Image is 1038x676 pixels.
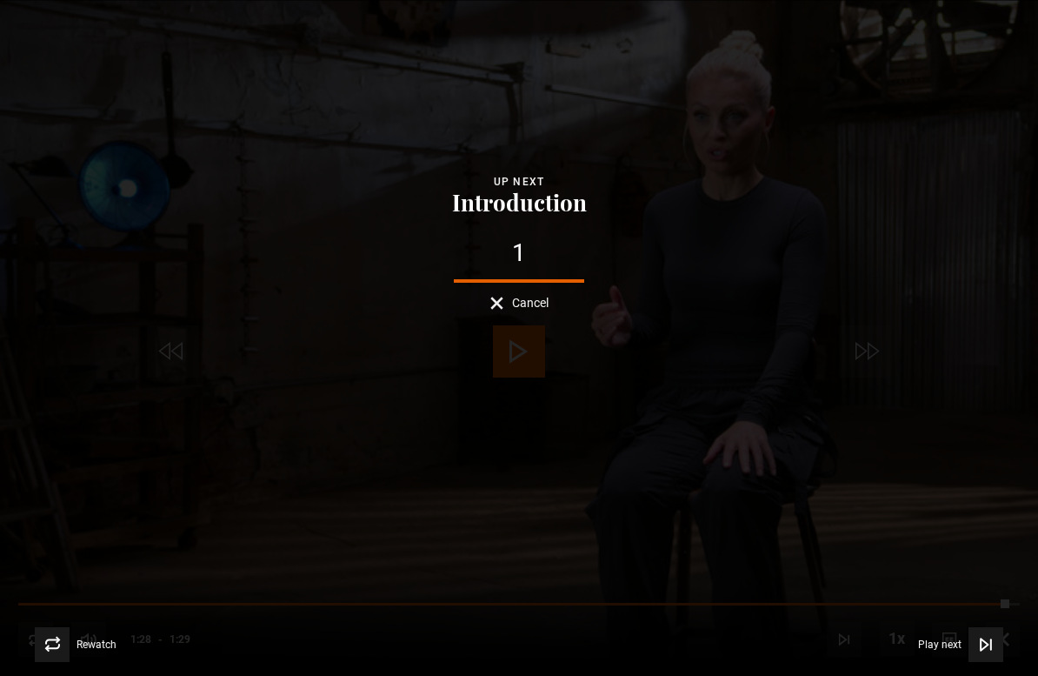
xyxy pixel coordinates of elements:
[918,627,1003,662] button: Play next
[447,241,592,265] div: 1
[490,297,549,310] button: Cancel
[512,297,549,309] span: Cancel
[447,191,592,215] button: Introduction
[35,627,116,662] button: Rewatch
[447,173,592,191] div: Up next
[77,639,116,650] span: Rewatch
[918,639,961,650] span: Play next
